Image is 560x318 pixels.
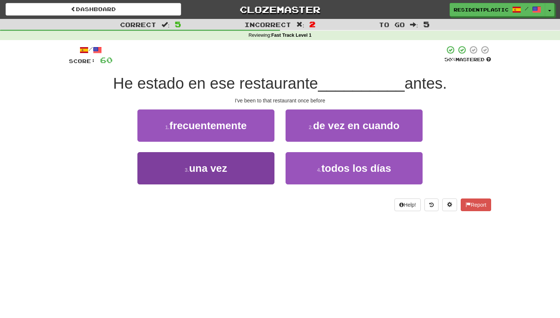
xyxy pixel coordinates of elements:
[189,163,227,174] span: una vez
[69,58,96,64] span: Score:
[244,21,291,28] span: Incorrect
[113,75,318,92] span: He estado en ese restaurante
[461,199,491,211] button: Report
[318,75,405,92] span: __________
[454,6,509,13] span: ResidentPlastic
[170,120,247,131] span: frecuentemente
[100,55,113,65] span: 60
[137,109,274,142] button: 1.frecuentemente
[69,97,491,104] div: I've been to that restaurant once before
[296,22,304,28] span: :
[271,33,312,38] strong: Fast Track Level 1
[450,3,545,16] a: ResidentPlastic /
[185,167,189,173] small: 3 .
[120,21,156,28] span: Correct
[69,45,113,55] div: /
[309,124,313,130] small: 2 .
[161,22,170,28] span: :
[394,199,421,211] button: Help!
[309,20,316,29] span: 2
[379,21,405,28] span: To go
[313,120,399,131] span: de vez en cuando
[286,109,423,142] button: 2.de vez en cuando
[444,56,456,62] span: 50 %
[424,199,439,211] button: Round history (alt+y)
[137,152,274,184] button: 3.una vez
[317,167,321,173] small: 4 .
[525,6,529,11] span: /
[192,3,368,16] a: Clozemaster
[6,3,181,16] a: Dashboard
[165,124,170,130] small: 1 .
[444,56,491,63] div: Mastered
[404,75,447,92] span: antes.
[410,22,418,28] span: :
[423,20,430,29] span: 5
[175,20,181,29] span: 5
[321,163,391,174] span: todos los días
[286,152,423,184] button: 4.todos los días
